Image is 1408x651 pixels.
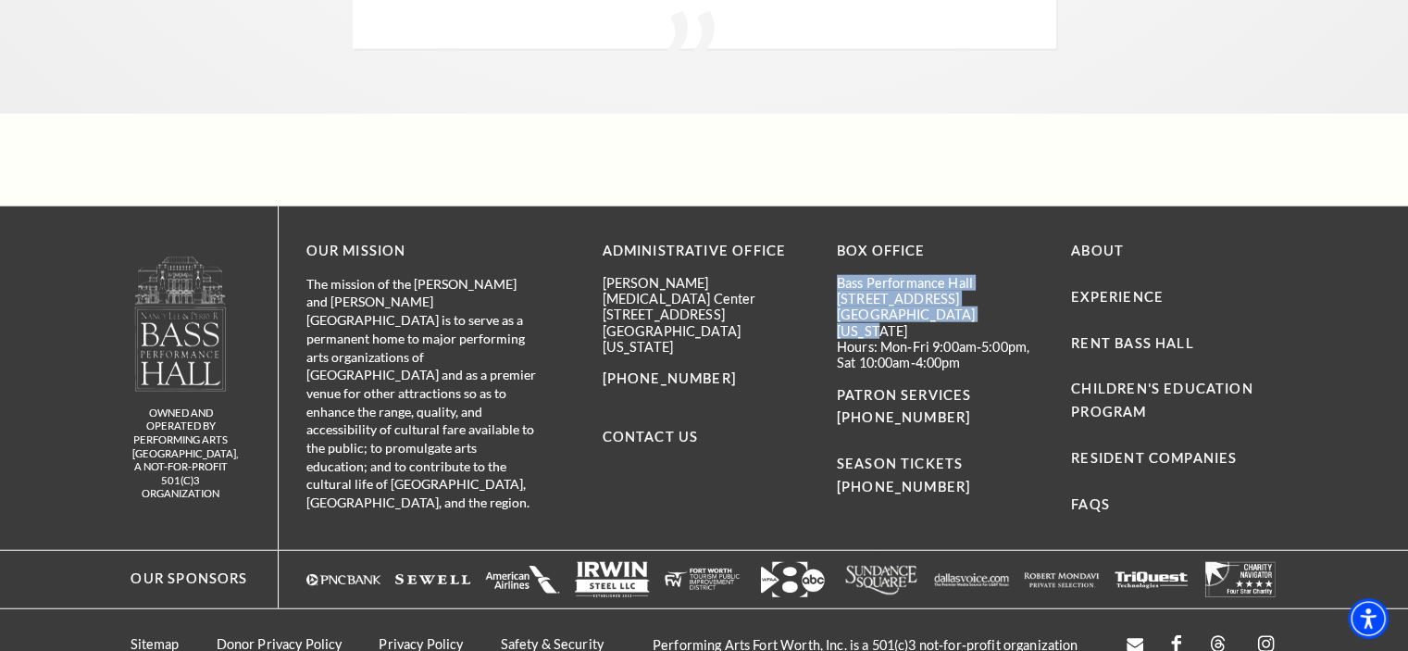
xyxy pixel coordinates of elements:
[1071,450,1237,466] a: Resident Companies
[1114,562,1189,597] img: The image is completely blank or white.
[395,562,470,597] img: The image is completely blank or white.
[603,307,809,322] p: [STREET_ADDRESS]
[1071,496,1110,512] a: FAQs
[1071,335,1193,351] a: Rent Bass Hall
[133,256,228,392] img: owned and operated by Performing Arts Fort Worth, A NOT-FOR-PROFIT 501(C)3 ORGANIZATION
[1024,562,1099,597] a: The image is completely blank or white. - open in a new tab
[306,562,381,597] img: Logo of PNC Bank in white text with a triangular symbol.
[603,323,809,356] p: [GEOGRAPHIC_DATA][US_STATE]
[1071,381,1252,419] a: Children's Education Program
[844,562,919,597] a: Logo of Sundance Square, featuring stylized text in white. - open in a new tab
[306,275,538,512] p: The mission of the [PERSON_NAME] and [PERSON_NAME][GEOGRAPHIC_DATA] is to serve as a permanent ho...
[837,430,1043,499] p: SEASON TICKETS [PHONE_NUMBER]
[837,291,1043,307] p: [STREET_ADDRESS]
[603,368,809,391] p: [PHONE_NUMBER]
[1114,562,1189,597] a: The image is completely blank or white. - open in a new tab
[395,562,470,597] a: The image is completely blank or white. - open in a new tab
[934,562,1009,597] a: The image features a simple white background with text that appears to be a logo or brand name. -...
[306,562,381,597] a: Logo of PNC Bank in white text with a triangular symbol. - open in a new tab - target website may...
[113,568,247,591] p: Our Sponsors
[754,562,829,597] img: Logo featuring the number "8" with an arrow and "abc" in a modern design.
[837,240,1043,263] p: BOX OFFICE
[485,562,560,597] a: The image is completely blank or white. - open in a new tab
[1024,562,1099,597] img: The image is completely blank or white.
[1203,562,1278,597] img: The image is completely blank or white.
[1203,562,1278,597] a: The image is completely blank or white. - open in a new tab
[603,275,809,307] p: [PERSON_NAME][MEDICAL_DATA] Center
[575,562,650,597] img: Logo of Irwin Steel LLC, featuring the company name in bold letters with a simple design.
[1348,598,1389,639] div: Accessibility Menu
[665,562,740,597] img: The image is completely blank or white.
[837,339,1043,371] p: Hours: Mon-Fri 9:00am-5:00pm, Sat 10:00am-4:00pm
[603,240,809,263] p: Administrative Office
[603,429,699,444] a: Contact Us
[575,562,650,597] a: Logo of Irwin Steel LLC, featuring the company name in bold letters with a simple design. - open ...
[844,562,919,597] img: Logo of Sundance Square, featuring stylized text in white.
[485,562,560,597] img: The image is completely blank or white.
[306,240,538,263] p: OUR MISSION
[754,562,829,597] a: Logo featuring the number "8" with an arrow and "abc" in a modern design. - open in a new tab
[1071,289,1164,305] a: Experience
[132,407,230,501] p: owned and operated by Performing Arts [GEOGRAPHIC_DATA], A NOT-FOR-PROFIT 501(C)3 ORGANIZATION
[837,307,1043,339] p: [GEOGRAPHIC_DATA][US_STATE]
[934,562,1009,597] img: The image features a simple white background with text that appears to be a logo or brand name.
[837,275,1043,291] p: Bass Performance Hall
[837,384,1043,431] p: PATRON SERVICES [PHONE_NUMBER]
[1071,243,1124,258] a: About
